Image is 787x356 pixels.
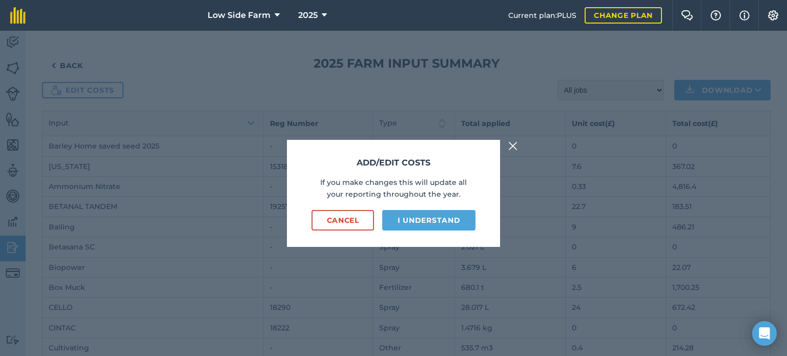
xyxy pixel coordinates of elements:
[10,7,26,24] img: fieldmargin Logo
[508,10,576,21] span: Current plan : PLUS
[710,10,722,20] img: A question mark icon
[208,9,271,22] span: Low Side Farm
[767,10,779,20] img: A cog icon
[312,210,374,231] button: Cancel
[382,210,475,231] button: I understand
[312,156,475,170] h3: Add/edit costs
[585,7,662,24] a: Change plan
[508,140,517,152] img: svg+xml;base64,PHN2ZyB4bWxucz0iaHR0cDovL3d3dy53My5vcmcvMjAwMC9zdmciIHdpZHRoPSIyMiIgaGVpZ2h0PSIzMC...
[681,10,693,20] img: Two speech bubbles overlapping with the left bubble in the forefront
[312,177,475,200] p: If you make changes this will update all your reporting throughout the year.
[752,321,777,346] div: Open Intercom Messenger
[739,9,750,22] img: svg+xml;base64,PHN2ZyB4bWxucz0iaHR0cDovL3d3dy53My5vcmcvMjAwMC9zdmciIHdpZHRoPSIxNyIgaGVpZ2h0PSIxNy...
[298,9,318,22] span: 2025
